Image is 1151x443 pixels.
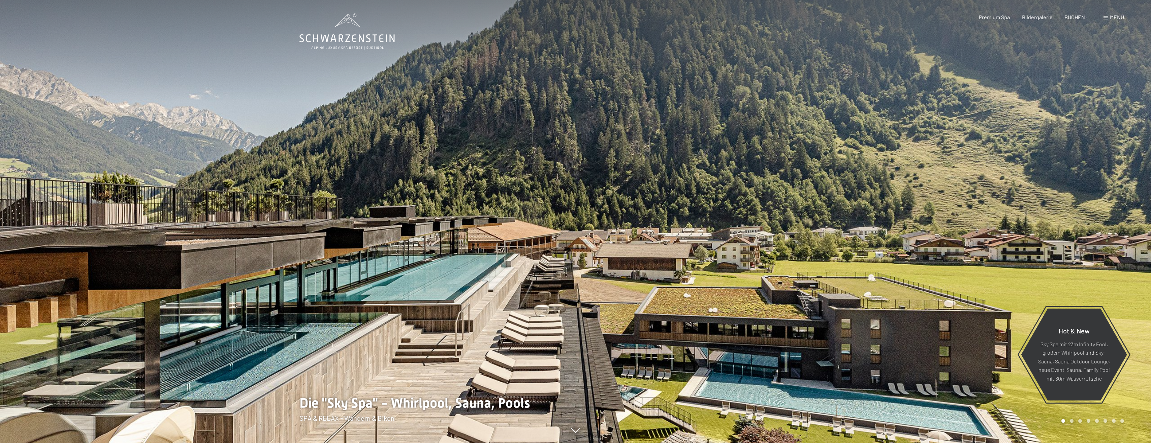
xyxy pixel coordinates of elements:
[1087,419,1090,423] div: Carousel Page 4
[979,14,1010,20] a: Premium Spa
[1021,308,1127,401] a: Hot & New Sky Spa mit 23m Infinity Pool, großem Whirlpool und Sky-Sauna, Sauna Outdoor Lounge, ne...
[1059,326,1090,334] span: Hot & New
[1022,14,1053,20] a: Bildergalerie
[1059,419,1124,423] div: Carousel Pagination
[1064,14,1085,20] a: BUCHEN
[1095,419,1099,423] div: Carousel Page 5
[1104,419,1107,423] div: Carousel Page 6
[1120,419,1124,423] div: Carousel Page 8
[1078,419,1082,423] div: Carousel Page 3
[1037,339,1111,383] p: Sky Spa mit 23m Infinity Pool, großem Whirlpool und Sky-Sauna, Sauna Outdoor Lounge, neue Event-S...
[1112,419,1116,423] div: Carousel Page 7
[1061,419,1065,423] div: Carousel Page 1 (Current Slide)
[1110,14,1124,20] span: Menü
[1070,419,1074,423] div: Carousel Page 2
